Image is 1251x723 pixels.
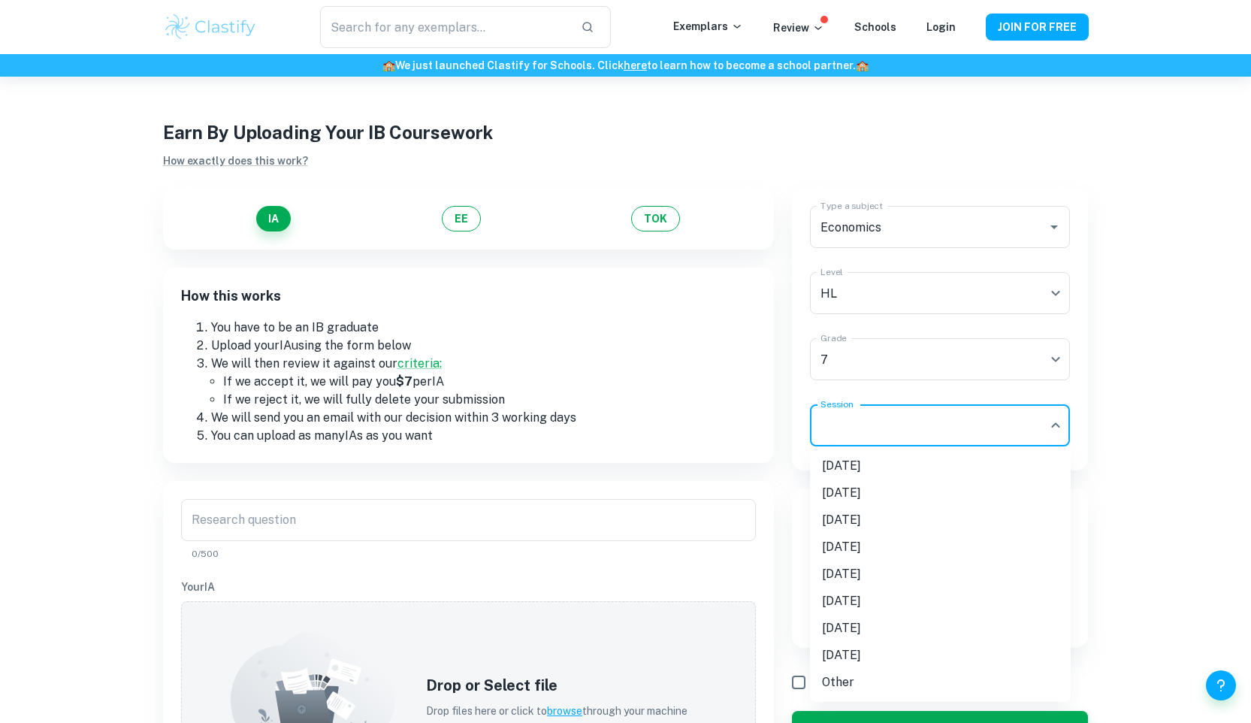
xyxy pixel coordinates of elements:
li: [DATE] [810,507,1071,534]
li: [DATE] [810,561,1071,588]
li: [DATE] [810,642,1071,669]
li: [DATE] [810,479,1071,507]
li: [DATE] [810,534,1071,561]
li: Other [810,669,1071,696]
li: [DATE] [810,452,1071,479]
li: [DATE] [810,588,1071,615]
li: [DATE] [810,615,1071,642]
